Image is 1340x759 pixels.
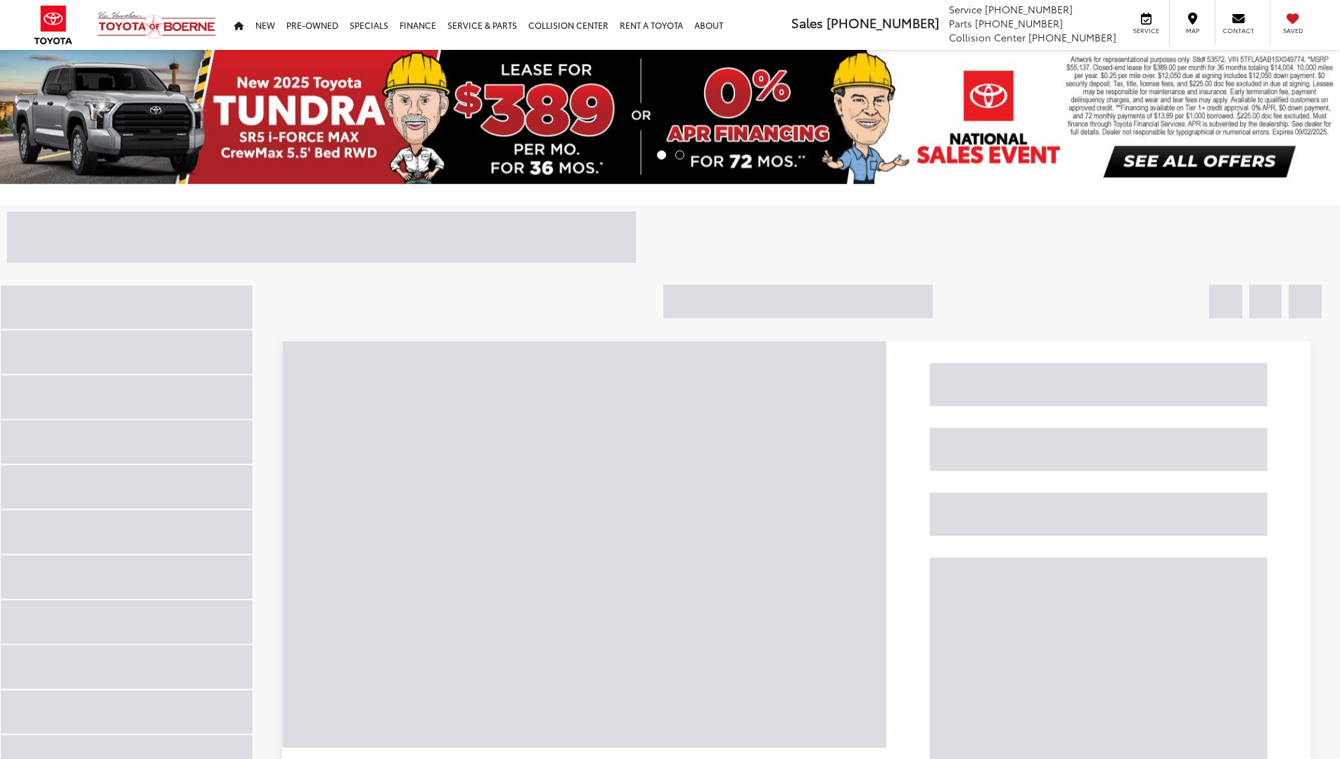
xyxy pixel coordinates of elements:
[1223,26,1254,35] span: Contact
[1028,30,1116,44] span: [PHONE_NUMBER]
[97,11,217,39] img: Vic Vaughan Toyota of Boerne
[975,16,1063,30] span: [PHONE_NUMBER]
[985,2,1073,16] span: [PHONE_NUMBER]
[827,13,939,32] span: [PHONE_NUMBER]
[949,16,972,30] span: Parts
[949,30,1026,44] span: Collision Center
[791,13,823,32] span: Sales
[1130,26,1162,35] span: Service
[949,2,982,16] span: Service
[1277,26,1308,35] span: Saved
[1177,26,1208,35] span: Map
